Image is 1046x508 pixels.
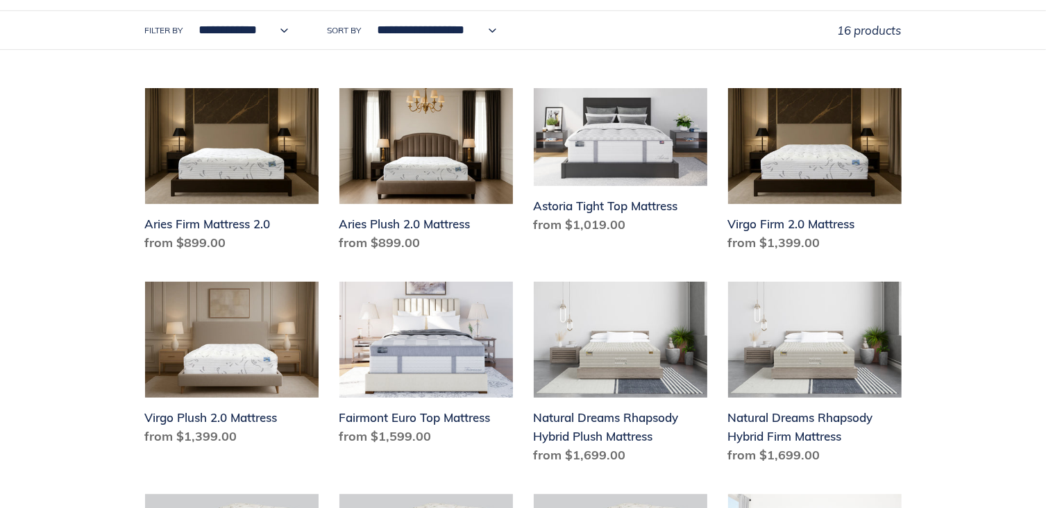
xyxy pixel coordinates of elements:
span: 16 products [838,23,902,37]
label: Sort by [328,24,362,37]
a: Aries Firm Mattress 2.0 [145,88,319,257]
a: Aries Plush 2.0 Mattress [339,88,513,257]
a: Natural Dreams Rhapsody Hybrid Firm Mattress [728,282,902,470]
a: Virgo Plush 2.0 Mattress [145,282,319,451]
a: Astoria Tight Top Mattress [534,88,707,239]
a: Virgo Firm 2.0 Mattress [728,88,902,257]
a: Natural Dreams Rhapsody Hybrid Plush Mattress [534,282,707,470]
label: Filter by [145,24,183,37]
a: Fairmont Euro Top Mattress [339,282,513,451]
